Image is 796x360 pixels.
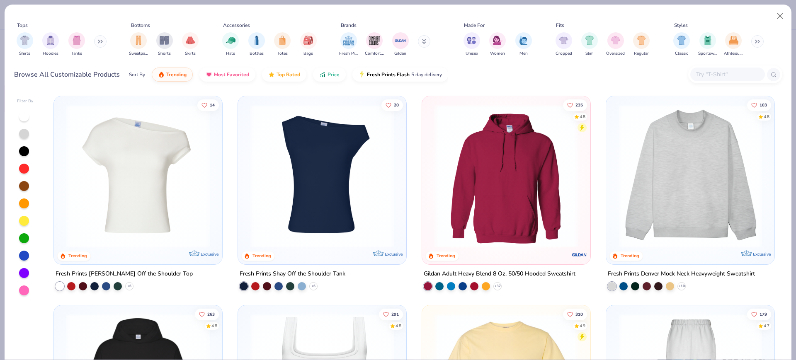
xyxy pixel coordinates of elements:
div: Bottoms [131,22,150,29]
img: Totes Image [278,36,287,45]
div: filter for Comfort Colors [365,32,384,57]
button: filter button [724,32,743,57]
div: filter for Hats [222,32,239,57]
div: filter for Gildan [392,32,409,57]
span: Unisex [466,51,478,57]
span: 5 day delivery [411,70,442,80]
div: filter for Tanks [68,32,85,57]
button: Fresh Prints Flash5 day delivery [352,68,448,82]
button: filter button [392,32,409,57]
span: Classic [675,51,688,57]
img: Classic Image [677,36,687,45]
div: filter for Slim [581,32,598,57]
button: Close [772,8,788,24]
div: filter for Bottles [248,32,265,57]
div: Brands [341,22,357,29]
span: Oversized [606,51,625,57]
span: Fresh Prints Flash [367,71,410,78]
span: Gildan [394,51,406,57]
span: Shorts [158,51,171,57]
span: Price [328,71,340,78]
div: Made For [464,22,485,29]
img: Bottles Image [252,36,261,45]
img: Comfort Colors Image [368,34,381,47]
img: Athleisure Image [729,36,738,45]
img: Regular Image [637,36,646,45]
span: Cropped [556,51,572,57]
button: Most Favorited [199,68,255,82]
span: Comfort Colors [365,51,384,57]
button: Price [313,68,346,82]
span: Women [490,51,505,57]
span: Fresh Prints [339,51,358,57]
img: Sweatpants Image [134,36,143,45]
div: filter for Unisex [464,32,480,57]
div: Tops [17,22,28,29]
div: filter for Oversized [606,32,625,57]
div: Styles [674,22,688,29]
div: filter for Men [515,32,532,57]
button: filter button [182,32,199,57]
button: filter button [17,32,33,57]
img: Sportswear Image [703,36,712,45]
img: Oversized Image [611,36,620,45]
button: filter button [489,32,506,57]
div: filter for Skirts [182,32,199,57]
button: filter button [274,32,291,57]
div: Accessories [223,22,250,29]
span: Totes [277,51,288,57]
button: filter button [365,32,384,57]
button: filter button [633,32,650,57]
button: Top Rated [262,68,306,82]
div: filter for Cropped [556,32,572,57]
button: filter button [222,32,239,57]
img: Unisex Image [467,36,476,45]
img: Shorts Image [160,36,169,45]
div: filter for Sweatpants [129,32,148,57]
img: TopRated.gif [268,71,275,78]
span: Sportswear [698,51,717,57]
button: filter button [673,32,690,57]
span: Skirts [185,51,196,57]
img: Hoodies Image [46,36,55,45]
span: Tanks [71,51,82,57]
img: Hats Image [226,36,235,45]
button: Trending [152,68,193,82]
button: filter button [42,32,59,57]
span: Men [519,51,528,57]
div: filter for Athleisure [724,32,743,57]
button: filter button [698,32,717,57]
div: filter for Sportswear [698,32,717,57]
img: Gildan Image [394,34,407,47]
div: filter for Regular [633,32,650,57]
img: Slim Image [585,36,594,45]
img: Shirts Image [20,36,29,45]
img: Tanks Image [72,36,81,45]
span: Top Rated [277,71,300,78]
img: Men Image [519,36,528,45]
div: filter for Women [489,32,506,57]
button: filter button [156,32,173,57]
button: filter button [464,32,480,57]
button: filter button [68,32,85,57]
button: filter button [515,32,532,57]
span: Hoodies [43,51,58,57]
span: Slim [585,51,594,57]
img: flash.gif [359,71,365,78]
div: Sort By [129,71,145,78]
input: Try "T-Shirt" [695,70,759,79]
div: Fits [556,22,564,29]
button: filter button [129,32,148,57]
span: Bottles [250,51,264,57]
span: Regular [634,51,649,57]
button: filter button [339,32,358,57]
img: trending.gif [158,71,165,78]
img: Cropped Image [559,36,568,45]
div: filter for Bags [300,32,317,57]
button: filter button [606,32,625,57]
div: filter for Totes [274,32,291,57]
button: filter button [300,32,317,57]
button: filter button [556,32,572,57]
span: Athleisure [724,51,743,57]
div: Filter By [17,98,34,104]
